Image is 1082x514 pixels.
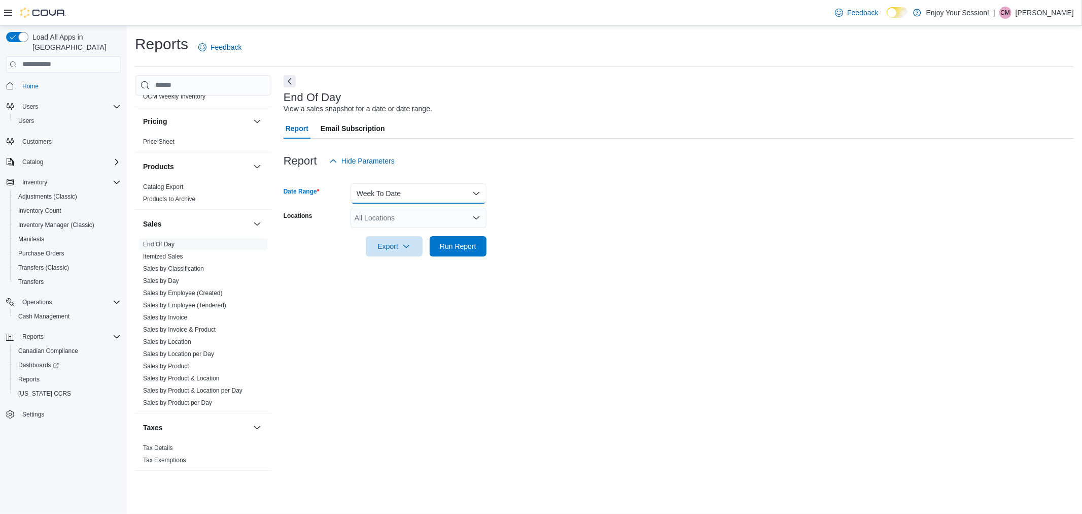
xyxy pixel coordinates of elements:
[251,422,263,434] button: Taxes
[194,37,246,57] a: Feedback
[22,158,43,166] span: Catalog
[251,115,263,127] button: Pricing
[18,192,77,201] span: Adjustments (Classic)
[143,93,205,100] a: OCM Weekly Inventory
[143,387,242,395] span: Sales by Product & Location per Day
[143,399,212,407] span: Sales by Product per Day
[14,388,121,400] span: Washington CCRS
[143,138,174,146] span: Price Sheet
[143,423,163,433] h3: Taxes
[143,265,204,273] span: Sales by Classification
[18,296,121,308] span: Operations
[10,204,125,218] button: Inventory Count
[143,374,220,382] span: Sales by Product & Location
[143,362,189,370] span: Sales by Product
[251,218,263,230] button: Sales
[18,347,78,355] span: Canadian Compliance
[14,359,121,371] span: Dashboards
[143,277,179,285] span: Sales by Day
[143,252,183,261] span: Itemized Sales
[14,262,73,274] a: Transfers (Classic)
[321,118,385,139] span: Email Subscription
[143,444,173,452] span: Tax Details
[1016,7,1074,19] p: [PERSON_NAME]
[143,423,249,433] button: Taxes
[143,219,162,229] h3: Sales
[14,115,121,127] span: Users
[14,190,121,203] span: Adjustments (Classic)
[143,195,195,203] span: Products to Archive
[14,205,65,217] a: Inventory Count
[14,219,98,231] a: Inventory Manager (Classic)
[22,298,52,306] span: Operations
[18,390,71,398] span: [US_STATE] CCRS
[10,372,125,387] button: Reports
[135,442,271,470] div: Taxes
[143,313,187,322] span: Sales by Invoice
[143,314,187,321] a: Sales by Invoice
[10,309,125,324] button: Cash Management
[2,295,125,309] button: Operations
[847,8,878,18] span: Feedback
[143,92,205,101] span: OCM Weekly Inventory
[143,302,226,309] a: Sales by Employee (Tendered)
[14,233,121,245] span: Manifests
[22,138,52,146] span: Customers
[14,345,121,357] span: Canadian Compliance
[2,134,125,149] button: Customers
[211,42,241,52] span: Feedback
[14,115,38,127] a: Users
[2,79,125,93] button: Home
[143,162,249,172] button: Products
[143,196,195,203] a: Products to Archive
[18,408,48,421] a: Settings
[143,456,186,464] span: Tax Exemptions
[10,218,125,232] button: Inventory Manager (Classic)
[14,345,82,357] a: Canadian Compliance
[2,155,125,169] button: Catalog
[10,358,125,372] a: Dashboards
[440,241,476,251] span: Run Report
[18,135,121,148] span: Customers
[10,189,125,204] button: Adjustments (Classic)
[18,375,40,383] span: Reports
[472,214,480,222] button: Open list of options
[14,373,121,385] span: Reports
[143,289,223,297] span: Sales by Employee (Created)
[14,388,75,400] a: [US_STATE] CCRS
[2,100,125,114] button: Users
[18,136,56,148] a: Customers
[143,326,216,333] a: Sales by Invoice & Product
[18,156,47,168] button: Catalog
[18,361,59,369] span: Dashboards
[18,101,121,113] span: Users
[284,212,312,220] label: Locations
[286,118,308,139] span: Report
[926,7,990,19] p: Enjoy Your Session!
[22,178,47,186] span: Inventory
[18,235,44,243] span: Manifests
[135,90,271,107] div: OCM
[430,236,486,256] button: Run Report
[14,276,48,288] a: Transfers
[143,183,183,190] a: Catalog Export
[143,265,204,272] a: Sales by Classification
[325,151,399,171] button: Hide Parameters
[18,80,121,92] span: Home
[993,7,995,19] p: |
[22,333,44,341] span: Reports
[143,290,223,297] a: Sales by Employee (Created)
[20,8,66,18] img: Cova
[18,176,51,188] button: Inventory
[18,278,44,286] span: Transfers
[143,350,214,358] a: Sales by Location per Day
[143,399,212,406] a: Sales by Product per Day
[284,104,432,114] div: View a sales snapshot for a date or date range.
[143,338,191,346] span: Sales by Location
[143,457,186,464] a: Tax Exemptions
[887,7,908,18] input: Dark Mode
[10,114,125,128] button: Users
[135,238,271,413] div: Sales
